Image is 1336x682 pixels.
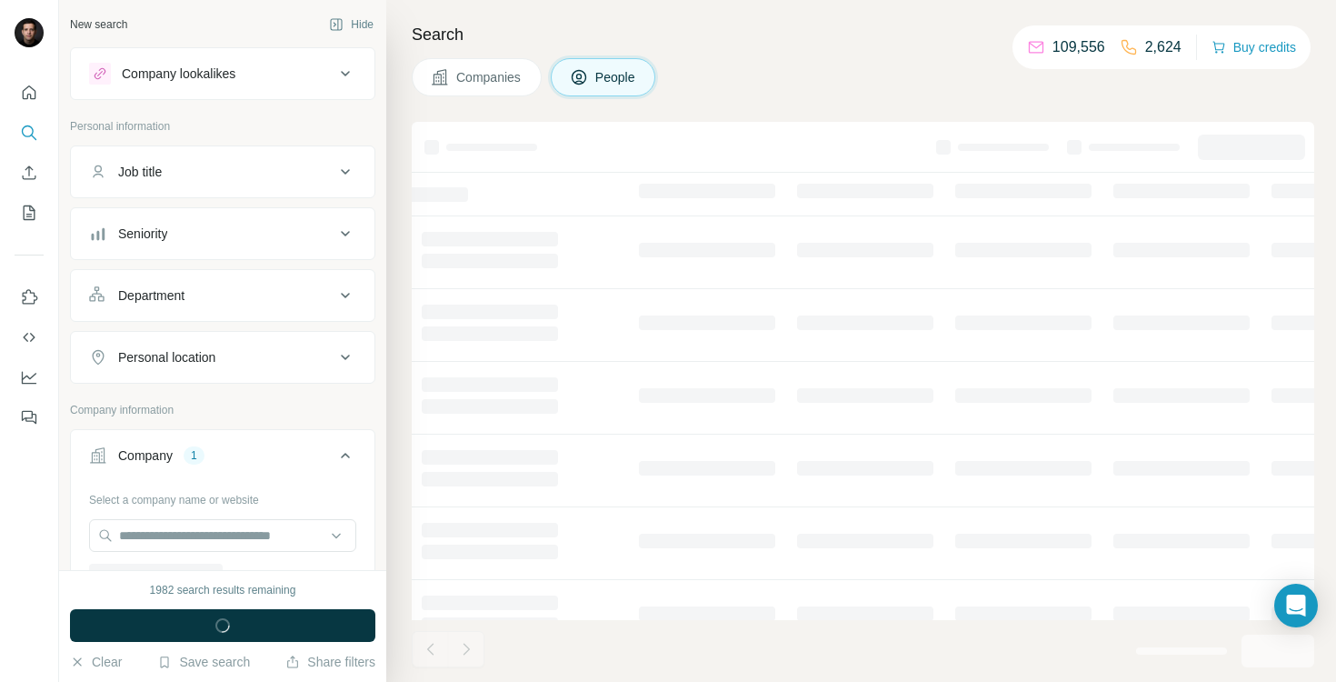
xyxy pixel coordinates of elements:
button: Company lookalikes [71,52,374,95]
span: People [595,68,637,86]
img: Avatar [15,18,44,47]
button: Company1 [71,434,374,485]
div: 1 [184,447,204,464]
div: Job title [118,163,162,181]
button: Share filters [285,653,375,671]
button: Use Surfe on LinkedIn [15,281,44,314]
p: Company information [70,402,375,418]
button: Hide [316,11,386,38]
p: 109,556 [1052,36,1105,58]
button: Department [71,274,374,317]
button: My lists [15,196,44,229]
button: Save search [157,653,250,671]
button: Job title [71,150,374,194]
button: Use Surfe API [15,321,44,354]
div: Company lookalikes [122,65,235,83]
p: Personal information [70,118,375,135]
div: Company [118,446,173,465]
button: Dashboard [15,361,44,394]
div: New search [70,16,127,33]
div: Select a company name or website [89,485,356,508]
button: Clear [70,653,122,671]
div: Department [118,286,184,305]
button: Quick start [15,76,44,109]
span: Companies [456,68,523,86]
div: Seniority [118,225,167,243]
div: Open Intercom Messenger [1274,584,1318,627]
button: Seniority [71,212,374,256]
div: Personal location [118,348,215,366]
p: 2,624 [1145,36,1181,58]
button: Buy credits [1211,35,1296,60]
button: Personal location [71,336,374,379]
span: Reederei Nord Group [95,567,199,583]
div: 1982 search results remaining [150,582,296,598]
button: Search [15,116,44,149]
button: Enrich CSV [15,156,44,189]
button: Feedback [15,401,44,434]
h4: Search [412,22,1314,47]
